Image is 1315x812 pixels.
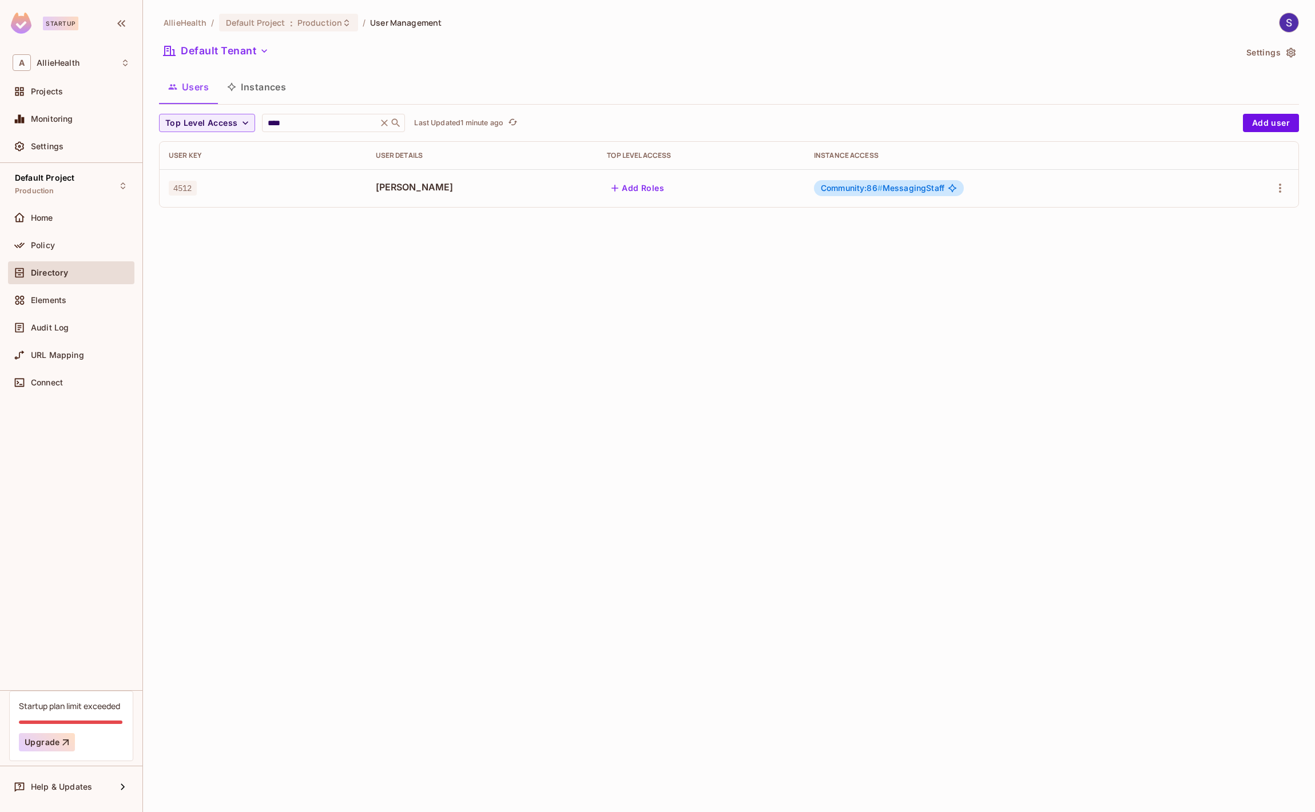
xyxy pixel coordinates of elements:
span: the active workspace [164,17,206,28]
button: Upgrade [19,733,75,751]
span: : [289,18,293,27]
span: Click to refresh data [503,116,519,130]
button: Instances [218,73,295,101]
button: Add Roles [607,179,669,197]
div: Startup [43,17,78,30]
span: Elements [31,296,66,305]
div: Instance Access [814,151,1201,160]
span: Production [15,186,54,196]
li: / [211,17,214,28]
span: Policy [31,241,55,250]
span: User Management [370,17,442,28]
button: Settings [1242,43,1299,62]
div: Startup plan limit exceeded [19,700,120,711]
p: Last Updated 1 minute ago [414,118,503,128]
span: Workspace: AllieHealth [37,58,80,67]
span: Top Level Access [165,116,237,130]
button: refresh [506,116,519,130]
span: URL Mapping [31,351,84,360]
span: 4512 [169,181,197,196]
span: Audit Log [31,323,69,332]
div: User Details [376,151,589,160]
span: Default Project [15,173,74,182]
button: Top Level Access [159,114,255,132]
li: / [363,17,366,28]
span: Directory [31,268,68,277]
span: Settings [31,142,63,151]
button: Users [159,73,218,101]
img: SReyMgAAAABJRU5ErkJggg== [11,13,31,34]
span: Home [31,213,53,222]
span: [PERSON_NAME] [376,181,589,193]
div: User Key [169,151,357,160]
span: Default Project [226,17,285,28]
div: Top Level Access [607,151,796,160]
span: Projects [31,87,63,96]
button: Add user [1243,114,1299,132]
span: Production [297,17,342,28]
span: Help & Updates [31,782,92,791]
button: Default Tenant [159,42,273,60]
span: # [877,183,883,193]
span: Connect [31,378,63,387]
span: Monitoring [31,114,73,124]
span: refresh [508,117,518,129]
span: Community:86 [821,183,883,193]
img: Stephen Morrison [1280,13,1298,32]
span: A [13,54,31,71]
span: MessagingStaff [821,184,944,193]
